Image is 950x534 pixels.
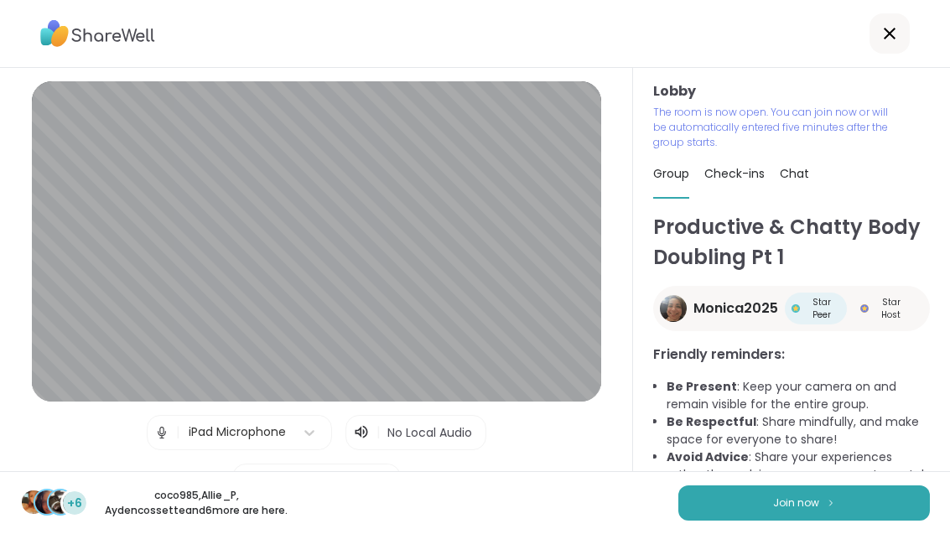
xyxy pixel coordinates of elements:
img: Monica2025 [660,295,687,322]
p: coco985 , Allie_P , Aydencossette and 6 more are here. [102,488,290,518]
span: +6 [67,495,82,512]
li: : Keep your camera on and remain visible for the entire group. [667,378,930,413]
h3: Friendly reminders: [653,345,930,365]
p: The room is now open. You can join now or will be automatically entered five minutes after the gr... [653,105,895,150]
span: | [176,416,180,449]
h1: Productive & Chatty Body Doubling Pt 1 [653,212,930,272]
b: Be Present [667,378,737,395]
button: Join now [678,485,930,521]
img: ShareWell Logomark [826,498,836,507]
b: Be Respectful [667,413,756,430]
img: Microphone [154,416,169,449]
img: Camera [240,464,255,498]
span: Join now [773,495,819,511]
span: | [376,423,381,443]
a: Monica2025Monica2025Star PeerStar PeerStar HostStar Host [653,286,930,331]
img: ShareWell Logo [40,14,155,53]
span: Star Host [872,296,910,321]
div: iPad Microphone [189,423,286,441]
img: Aydencossette [49,490,72,514]
li: : Share your experiences rather than advice, as peers are not mental health professionals. [667,448,930,501]
span: Check-ins [704,165,765,182]
span: No Local Audio [387,424,472,441]
h3: Lobby [653,81,930,101]
b: Avoid Advice [667,448,749,465]
img: Star Peer [792,304,800,313]
span: | [262,464,266,498]
span: Star Peer [803,296,840,321]
img: Allie_P [35,490,59,514]
span: Monica2025 [693,298,778,319]
img: coco985 [22,490,45,514]
span: Chat [780,165,809,182]
li: : Share mindfully, and make space for everyone to share! [667,413,930,448]
img: Star Host [860,304,869,313]
span: Group [653,165,689,182]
